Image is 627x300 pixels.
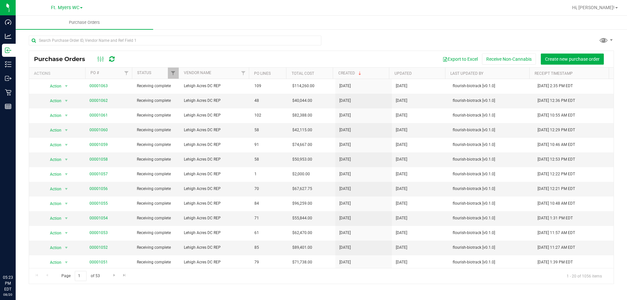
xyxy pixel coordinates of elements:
span: select [62,258,70,267]
span: $62,470.00 [292,230,312,236]
span: select [62,229,70,238]
span: Receiving complete [137,186,176,192]
span: flourish-biotrack [v0.1.0] [453,142,530,148]
a: Created [338,71,362,75]
inline-svg: Inventory [5,61,11,68]
span: Receiving complete [137,171,176,177]
span: [DATE] 12:36 PM EDT [538,98,575,104]
span: [DATE] [396,186,407,192]
a: Go to the next page [109,271,119,280]
a: Go to the last page [120,271,129,280]
span: select [62,243,70,252]
span: Receiving complete [137,245,176,251]
span: Lehigh Acres DC REP [184,230,247,236]
span: Lehigh Acres DC REP [184,171,247,177]
span: [DATE] 10:55 AM EDT [538,112,575,118]
span: [DATE] 12:22 PM EDT [538,171,575,177]
span: 109 [254,83,284,89]
span: Ft. Myers WC [51,5,79,10]
span: $40,044.00 [292,98,312,104]
span: select [62,126,70,135]
span: 1 [254,171,284,177]
span: Receiving complete [137,259,176,265]
span: Lehigh Acres DC REP [184,259,247,265]
a: Vendor Name [184,71,211,75]
span: 58 [254,156,284,163]
span: select [62,199,70,208]
span: [DATE] 1:31 PM EDT [538,215,573,221]
inline-svg: Inbound [5,47,11,54]
span: [DATE] [396,245,407,251]
span: 85 [254,245,284,251]
span: Action [44,214,62,223]
span: 102 [254,112,284,118]
a: Last Updated By [450,71,483,76]
a: 00001062 [89,98,108,103]
span: [DATE] [339,230,351,236]
span: [DATE] [339,171,351,177]
span: flourish-biotrack [v0.1.0] [453,245,530,251]
span: Action [44,243,62,252]
inline-svg: Reports [5,103,11,110]
span: Action [44,229,62,238]
span: 1 - 20 of 1056 items [561,271,607,281]
span: [DATE] [396,83,407,89]
span: [DATE] [339,186,351,192]
span: 71 [254,215,284,221]
span: flourish-biotrack [v0.1.0] [453,186,530,192]
a: Status [137,71,151,75]
a: 00001060 [89,128,108,132]
span: Lehigh Acres DC REP [184,112,247,118]
span: Lehigh Acres DC REP [184,98,247,104]
a: Receipt Timestamp [535,71,573,76]
span: flourish-biotrack [v0.1.0] [453,127,530,133]
a: Filter [168,68,179,79]
span: [DATE] 10:46 AM EDT [538,142,575,148]
span: Receiving complete [137,200,176,207]
span: 61 [254,230,284,236]
span: [DATE] [396,259,407,265]
a: 00001053 [89,230,108,235]
span: flourish-biotrack [v0.1.0] [453,215,530,221]
span: Action [44,96,62,105]
p: 08/20 [3,292,13,297]
span: [DATE] [396,230,407,236]
span: flourish-biotrack [v0.1.0] [453,200,530,207]
span: Lehigh Acres DC REP [184,83,247,89]
a: 00001063 [89,84,108,88]
button: Create new purchase order [541,54,604,65]
span: $42,115.00 [292,127,312,133]
iframe: Resource center [7,248,26,267]
span: [DATE] [396,215,407,221]
span: [DATE] [396,142,407,148]
span: Action [44,170,62,179]
span: flourish-biotrack [v0.1.0] [453,156,530,163]
span: [DATE] [339,83,351,89]
span: select [62,82,70,91]
span: $50,953.00 [292,156,312,163]
span: [DATE] 12:21 PM EDT [538,186,575,192]
span: Receiving complete [137,156,176,163]
span: [DATE] 11:27 AM EDT [538,245,575,251]
span: Purchase Orders [34,55,92,63]
span: select [62,170,70,179]
button: Receive Non-Cannabis [482,54,536,65]
span: flourish-biotrack [v0.1.0] [453,83,530,89]
span: select [62,184,70,194]
span: 79 [254,259,284,265]
span: Action [44,184,62,194]
span: $71,738.00 [292,259,312,265]
span: [DATE] 10:48 AM EDT [538,200,575,207]
span: Lehigh Acres DC REP [184,142,247,148]
a: 00001051 [89,260,108,264]
span: Lehigh Acres DC REP [184,245,247,251]
span: Action [44,155,62,164]
span: Receiving complete [137,112,176,118]
a: 00001061 [89,113,108,118]
span: [DATE] [339,215,351,221]
button: Export to Excel [438,54,482,65]
inline-svg: Analytics [5,33,11,39]
a: PO Lines [254,71,271,76]
span: 70 [254,186,284,192]
span: 84 [254,200,284,207]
